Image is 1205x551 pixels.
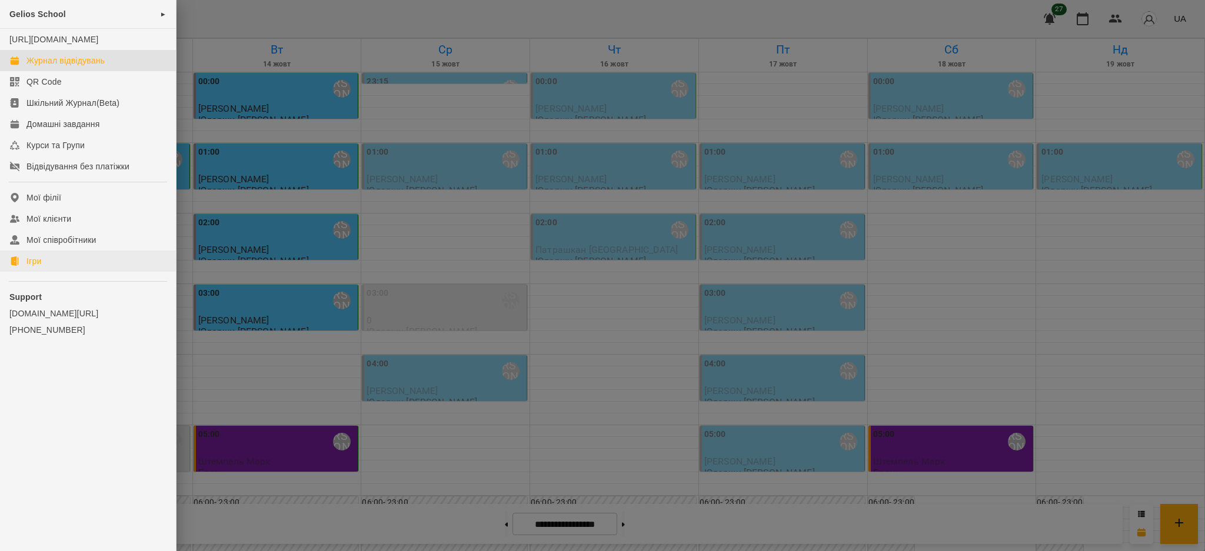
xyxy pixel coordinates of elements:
a: [PHONE_NUMBER] [9,324,167,336]
div: Журнал відвідувань [26,55,105,66]
span: ► [160,9,167,19]
div: Шкільний Журнал(Beta) [26,97,119,109]
span: Gelios School [9,9,66,19]
a: [DOMAIN_NAME][URL] [9,308,167,319]
div: Курси та Групи [26,139,85,151]
div: Домашні завдання [26,118,99,130]
div: Відвідування без платіжки [26,161,129,172]
p: Support [9,291,167,303]
a: [URL][DOMAIN_NAME] [9,35,98,44]
div: Мої клієнти [26,213,71,225]
div: QR Code [26,76,62,88]
div: Мої філії [26,192,61,203]
div: Мої співробітники [26,234,96,246]
div: Ігри [26,255,41,267]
